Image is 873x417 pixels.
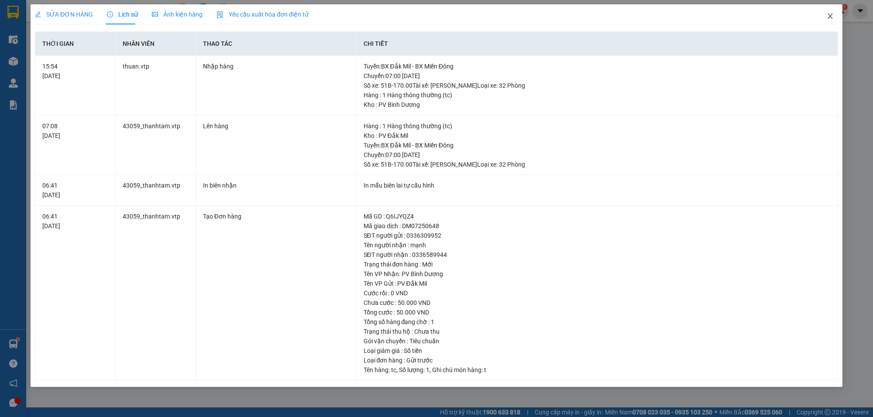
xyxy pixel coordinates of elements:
[364,240,831,250] div: Tên người nhận : mạnh
[116,32,196,56] th: Nhân viên
[116,175,196,206] td: 43059_thanhtam.vtp
[364,365,831,375] div: Tên hàng: , Số lượng: , Ghi chú món hàng:
[364,336,831,346] div: Gói vận chuyển : Tiêu chuẩn
[42,212,108,231] div: 06:41 [DATE]
[827,13,834,20] span: close
[364,269,831,279] div: Tên VP Nhận: PV Bình Dương
[35,11,93,18] span: SỬA ĐƠN HÀNG
[203,212,349,221] div: Tạo Đơn hàng
[364,288,831,298] div: Cước rồi : 0 VND
[364,181,831,190] div: In mẫu biên lai tự cấu hình
[364,140,831,169] div: Tuyến : BX Đắk Mil - BX Miền Đông Chuyến: 07:00 [DATE] Số xe: 51B-170.00 Tài xế: [PERSON_NAME] Lo...
[426,366,430,373] span: 1
[364,346,831,355] div: Loại giảm giá : Số tiền
[364,317,831,327] div: Tổng số hàng đang chờ : 1
[116,206,196,381] td: 43059_thanhtam.vtp
[364,355,831,365] div: Loại đơn hàng : Gửi trước
[364,260,831,269] div: Trạng thái đơn hàng : Mới
[364,231,831,240] div: SĐT người gửi : 0336309952
[152,11,203,18] span: Ảnh kiện hàng
[364,90,831,100] div: Hàng : 1 Hàng thông thường (tc)
[107,11,138,18] span: Lịch sử
[116,116,196,175] td: 43059_thanhtam.vtp
[217,11,223,18] img: icon
[203,121,349,131] div: Lên hàng
[42,62,108,81] div: 15:54 [DATE]
[364,279,831,288] div: Tên VP Gửi : PV Đắk Mil
[364,131,831,140] div: Kho : PV Đắk Mil
[364,250,831,260] div: SĐT người nhận : 0336589944
[42,181,108,200] div: 06:41 [DATE]
[35,11,41,17] span: edit
[364,327,831,336] div: Trạng thái thu hộ : Chưa thu
[364,62,831,90] div: Tuyến : BX Đắk Mil - BX Miền Đông Chuyến: 07:00 [DATE] Số xe: 51B-170.00 Tài xế: [PERSON_NAME] Lo...
[357,32,838,56] th: Chi tiết
[42,121,108,140] div: 07:08 [DATE]
[217,11,309,18] span: Yêu cầu xuất hóa đơn điện tử
[35,32,116,56] th: Thời gian
[196,32,357,56] th: Thao tác
[364,212,831,221] div: Mã GD : Q6IJYQZ4
[364,100,831,109] div: Kho : PV Bình Dương
[484,366,486,373] span: t
[391,366,396,373] span: tc
[152,11,158,17] span: picture
[364,221,831,231] div: Mã giao dịch : DM07250648
[364,121,831,131] div: Hàng : 1 Hàng thông thường (tc)
[107,11,113,17] span: clock-circle
[364,308,831,317] div: Tổng cước : 50.000 VND
[116,56,196,116] td: thuan.vtp
[203,181,349,190] div: In biên nhận
[364,298,831,308] div: Chưa cước : 50.000 VND
[818,4,842,29] button: Close
[203,62,349,71] div: Nhập hàng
